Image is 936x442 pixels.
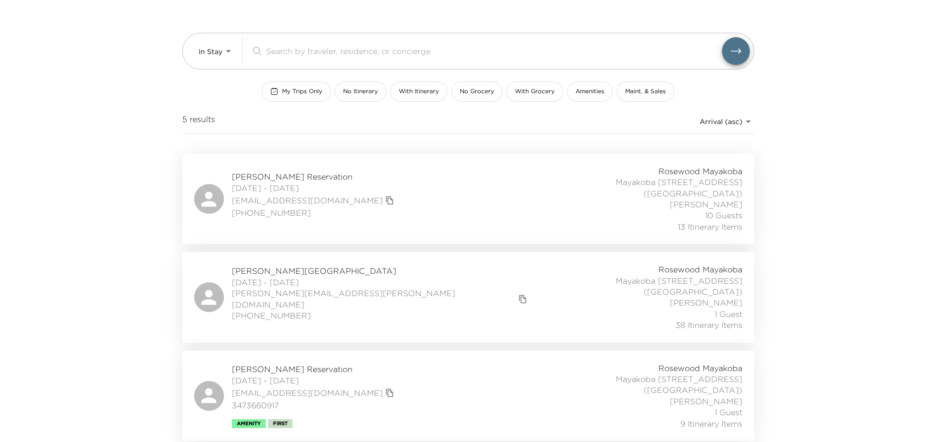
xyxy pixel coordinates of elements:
button: My Trips Only [262,81,331,102]
button: With Grocery [506,81,563,102]
button: With Itinerary [390,81,447,102]
span: Mayakoba [STREET_ADDRESS] ([GEOGRAPHIC_DATA]) [523,374,742,396]
button: No Itinerary [335,81,386,102]
span: No Itinerary [343,87,378,96]
span: Mayakoba [STREET_ADDRESS] ([GEOGRAPHIC_DATA]) [523,177,742,199]
a: [EMAIL_ADDRESS][DOMAIN_NAME] [232,195,383,206]
span: 38 Itinerary Items [675,319,742,330]
a: [PERSON_NAME][EMAIL_ADDRESS][PERSON_NAME][DOMAIN_NAME] [232,288,516,310]
span: [PERSON_NAME] [670,297,742,308]
span: Arrival (asc) [700,117,742,126]
span: Rosewood Mayakoba [658,264,742,275]
a: [PERSON_NAME] Reservation[DATE] - [DATE][EMAIL_ADDRESS][DOMAIN_NAME]copy primary member email3473... [182,351,754,441]
span: First [273,421,288,427]
span: Mayakoba [STREET_ADDRESS] ([GEOGRAPHIC_DATA]) [530,275,742,298]
a: [PERSON_NAME] Reservation[DATE] - [DATE][EMAIL_ADDRESS][DOMAIN_NAME]copy primary member email[PHO... [182,154,754,244]
span: No Grocery [460,87,494,96]
button: No Grocery [451,81,503,102]
button: copy primary member email [516,292,530,306]
span: Rosewood Mayakoba [658,363,742,374]
span: [PHONE_NUMBER] [232,310,530,321]
span: 9 Itinerary Items [680,418,742,429]
span: With Grocery [515,87,555,96]
span: 10 Guests [705,210,742,221]
span: [PERSON_NAME] [670,396,742,407]
span: 1 Guest [715,407,742,418]
input: Search by traveler, residence, or concierge [266,45,722,57]
span: [PERSON_NAME][GEOGRAPHIC_DATA] [232,265,530,276]
span: [DATE] - [DATE] [232,375,397,386]
span: 3473660917 [232,400,397,411]
a: [PERSON_NAME][GEOGRAPHIC_DATA][DATE] - [DATE][PERSON_NAME][EMAIL_ADDRESS][PERSON_NAME][DOMAIN_NAM... [182,252,754,342]
span: 13 Itinerary Items [678,221,742,232]
span: [PHONE_NUMBER] [232,207,397,218]
span: [PERSON_NAME] Reservation [232,171,397,182]
a: [EMAIL_ADDRESS][DOMAIN_NAME] [232,387,383,398]
span: [DATE] - [DATE] [232,183,397,193]
span: With Itinerary [399,87,439,96]
span: 1 Guest [715,309,742,319]
span: Amenities [576,87,604,96]
span: Maint. & Sales [625,87,666,96]
span: 5 results [182,114,215,129]
button: copy primary member email [383,386,397,400]
button: Amenities [567,81,613,102]
span: Rosewood Mayakoba [658,166,742,177]
span: [DATE] - [DATE] [232,277,530,288]
span: [PERSON_NAME] Reservation [232,364,397,375]
button: copy primary member email [383,193,397,207]
button: Maint. & Sales [617,81,674,102]
span: [PERSON_NAME] [670,199,742,210]
span: Amenity [237,421,261,427]
span: In Stay [199,47,222,56]
span: My Trips Only [282,87,322,96]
